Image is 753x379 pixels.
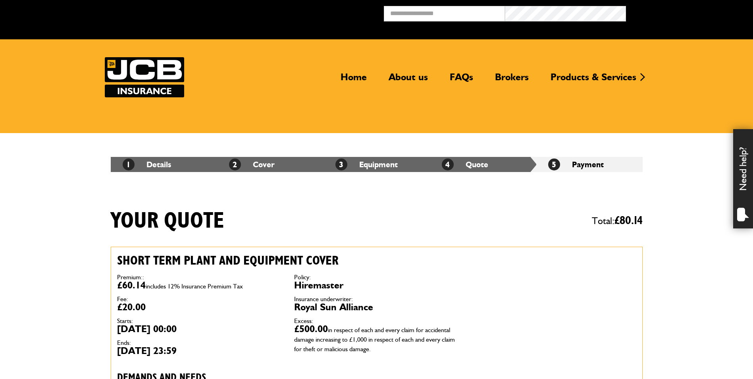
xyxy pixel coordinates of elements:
a: Home [335,71,373,89]
h1: Your quote [111,208,224,234]
button: Broker Login [626,6,747,18]
div: Need help? [733,129,753,228]
span: 5 [548,159,560,170]
a: FAQs [444,71,479,89]
dt: Excess: [294,318,459,324]
a: 1Details [123,160,171,169]
span: 80.14 [620,215,643,226]
span: includes 12% Insurance Premium Tax [146,282,243,290]
dd: £500.00 [294,324,459,353]
dd: £60.14 [117,280,282,290]
span: £ [614,215,643,226]
img: JCB Insurance Services logo [105,57,184,97]
span: 2 [229,159,241,170]
a: JCB Insurance Services [105,57,184,97]
dt: Starts: [117,318,282,324]
span: 4 [442,159,454,170]
dd: Royal Sun Alliance [294,302,459,312]
a: Products & Services [545,71,642,89]
dt: Insurance underwriter: [294,296,459,302]
a: 2Cover [229,160,275,169]
li: Quote [430,157,536,172]
a: About us [383,71,434,89]
dd: [DATE] 00:00 [117,324,282,334]
dt: Ends: [117,340,282,346]
dt: Fee: [117,296,282,302]
a: 3Equipment [335,160,398,169]
span: 3 [335,159,347,170]
li: Payment [536,157,643,172]
dd: £20.00 [117,302,282,312]
a: Brokers [489,71,535,89]
span: Total: [592,212,643,230]
span: 1 [123,159,135,170]
span: in respect of each and every claim for accidental damage increasing to £1,000 in respect of each ... [294,326,455,353]
h2: Short term plant and equipment cover [117,253,459,268]
dt: Policy: [294,274,459,280]
dd: [DATE] 23:59 [117,346,282,356]
dd: Hiremaster [294,280,459,290]
dt: Premium:: [117,274,282,280]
